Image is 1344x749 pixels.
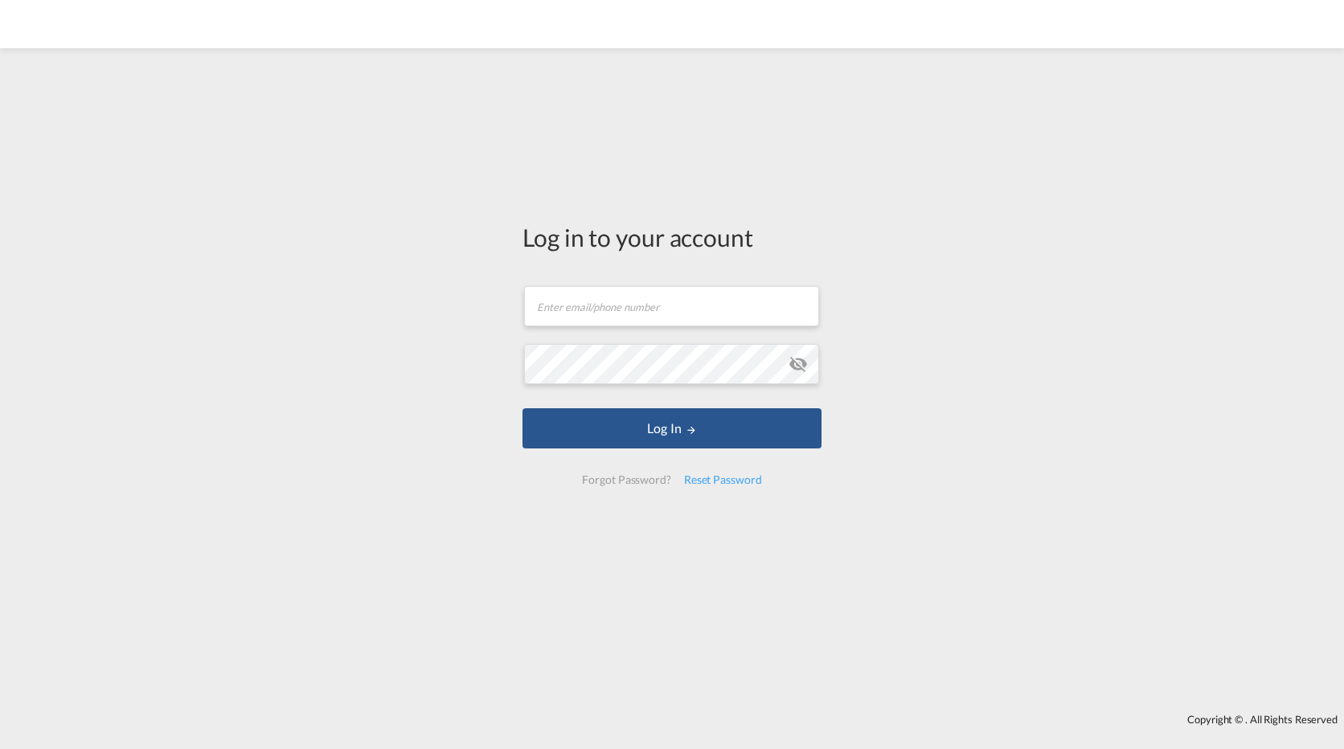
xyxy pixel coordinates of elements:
[522,220,822,254] div: Log in to your account
[524,286,819,326] input: Enter email/phone number
[678,465,768,494] div: Reset Password
[576,465,677,494] div: Forgot Password?
[789,354,808,374] md-icon: icon-eye-off
[522,408,822,448] button: LOGIN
